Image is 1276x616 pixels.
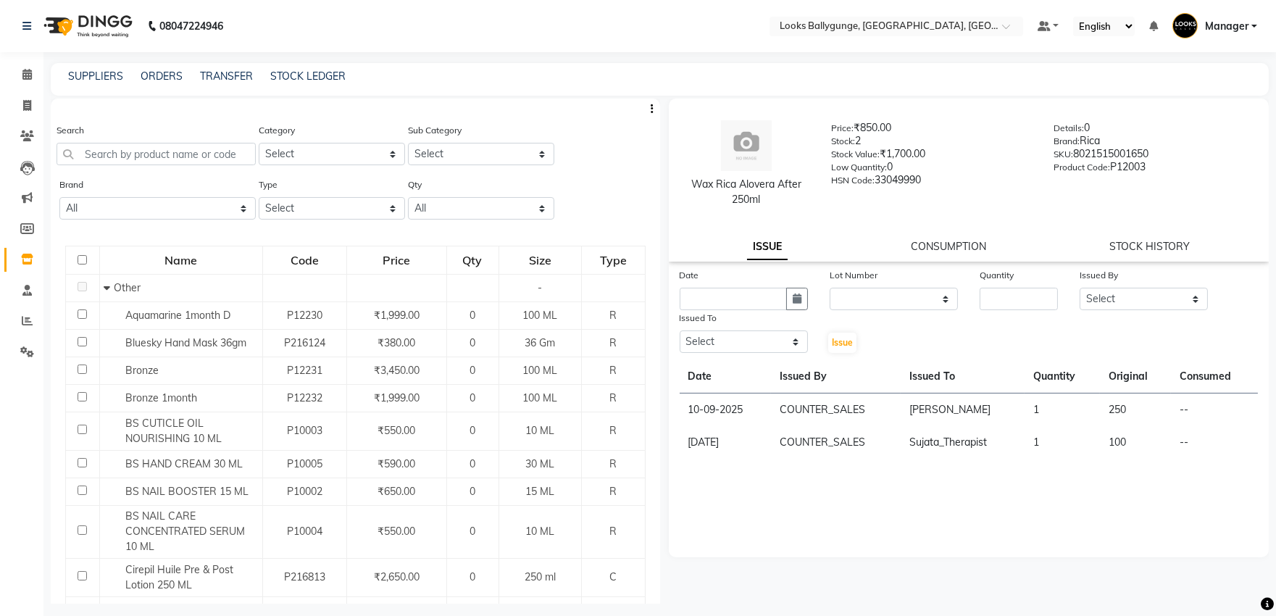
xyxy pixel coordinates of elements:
[500,247,580,273] div: Size
[828,333,856,353] button: Issue
[57,143,256,165] input: Search by product name or code
[831,161,887,174] label: Low Quantity:
[901,394,1025,427] td: [PERSON_NAME]
[1100,394,1171,427] td: 250
[771,426,901,459] td: COUNTER_SALES
[374,364,420,377] span: ₹3,450.00
[287,364,322,377] span: P12231
[1171,360,1258,394] th: Consumed
[125,391,197,404] span: Bronze 1month
[831,135,855,148] label: Stock:
[721,120,772,171] img: avatar
[609,424,617,437] span: R
[470,485,475,498] span: 0
[980,269,1014,282] label: Quantity
[1054,135,1080,148] label: Brand:
[37,6,136,46] img: logo
[408,124,462,137] label: Sub Category
[680,394,771,427] td: 10-09-2025
[470,570,475,583] span: 0
[159,6,223,46] b: 08047224946
[374,391,420,404] span: ₹1,999.00
[609,457,617,470] span: R
[259,178,278,191] label: Type
[1171,426,1258,459] td: --
[525,424,554,437] span: 10 ML
[378,336,415,349] span: ₹380.00
[1054,148,1073,161] label: SKU:
[1171,394,1258,427] td: --
[125,485,249,498] span: BS NAIL BOOSTER 15 ML
[470,309,475,322] span: 0
[680,312,717,325] label: Issued To
[59,178,83,191] label: Brand
[609,309,617,322] span: R
[522,391,557,404] span: 100 ML
[200,70,253,83] a: TRANSFER
[125,417,222,445] span: BS CUTICLE OIL NOURISHING 10 ML
[287,391,322,404] span: P12232
[831,159,1032,180] div: 0
[141,70,183,83] a: ORDERS
[264,247,346,273] div: Code
[1080,269,1118,282] label: Issued By
[378,485,415,498] span: ₹650.00
[378,457,415,470] span: ₹590.00
[609,391,617,404] span: R
[831,148,880,161] label: Stock Value:
[583,247,644,273] div: Type
[448,247,498,273] div: Qty
[680,269,699,282] label: Date
[832,337,853,348] span: Issue
[1100,360,1171,394] th: Original
[609,525,617,538] span: R
[287,485,322,498] span: P10002
[104,281,114,294] span: Collapse Row
[901,426,1025,459] td: Sujata_Therapist
[114,281,141,294] span: Other
[125,309,230,322] span: Aquamarine 1month D
[609,336,617,349] span: R
[1054,133,1254,154] div: Rica
[771,360,901,394] th: Issued By
[830,269,877,282] label: Lot Number
[470,364,475,377] span: 0
[522,364,557,377] span: 100 ML
[470,391,475,404] span: 0
[125,457,243,470] span: BS HAND CREAM 30 ML
[284,336,325,349] span: P216124
[831,146,1032,167] div: ₹1,700.00
[1054,161,1110,174] label: Product Code:
[1109,240,1190,253] a: STOCK HISTORY
[1100,426,1171,459] td: 100
[470,424,475,437] span: 0
[831,133,1032,154] div: 2
[287,457,322,470] span: P10005
[287,309,322,322] span: P12230
[911,240,986,253] a: CONSUMPTION
[68,70,123,83] a: SUPPLIERS
[522,309,557,322] span: 100 ML
[470,336,475,349] span: 0
[1025,394,1099,427] td: 1
[470,525,475,538] span: 0
[1025,360,1099,394] th: Quantity
[348,247,446,273] div: Price
[125,364,159,377] span: Bronze
[609,570,617,583] span: C
[378,525,415,538] span: ₹550.00
[525,570,556,583] span: 250 ml
[378,424,415,437] span: ₹550.00
[470,457,475,470] span: 0
[259,124,295,137] label: Category
[374,309,420,322] span: ₹1,999.00
[525,457,554,470] span: 30 ML
[1054,146,1254,167] div: 8021515001650
[287,525,322,538] span: P10004
[831,172,1032,193] div: 33049990
[125,336,246,349] span: Bluesky Hand Mask 36gm
[680,426,771,459] td: [DATE]
[57,124,84,137] label: Search
[1054,159,1254,180] div: P12003
[831,120,1032,141] div: ₹850.00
